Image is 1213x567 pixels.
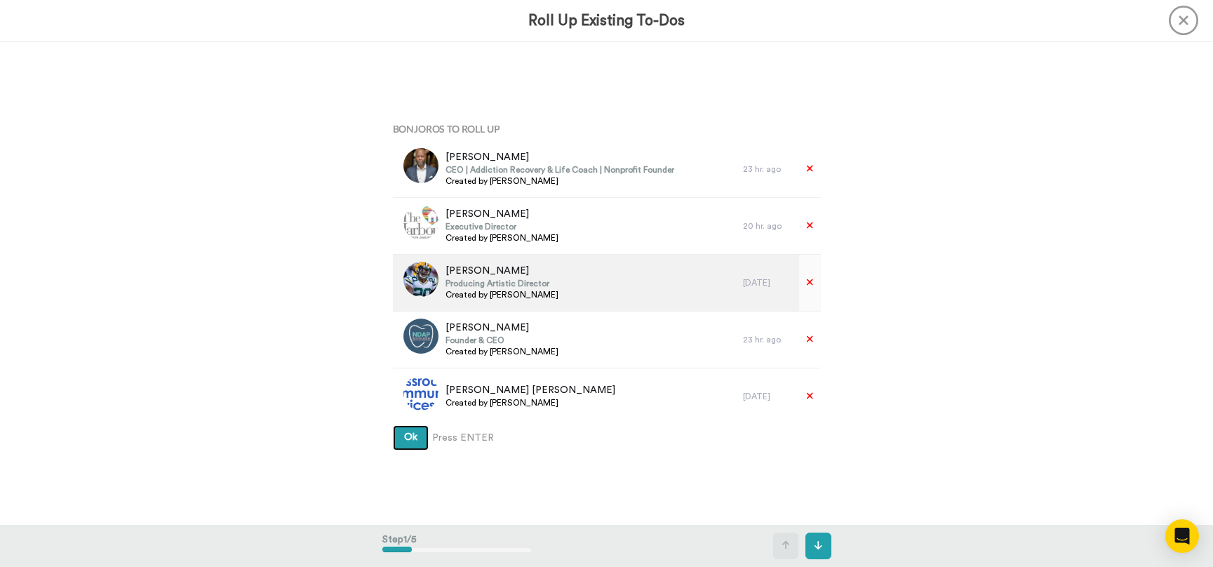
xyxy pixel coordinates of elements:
[528,13,685,29] h3: Roll Up Existing To-Dos
[445,150,674,164] span: [PERSON_NAME]
[445,278,558,289] span: Producing Artistic Director
[445,207,558,221] span: [PERSON_NAME]
[445,221,558,232] span: Executive Director
[743,220,792,232] div: 20 hr. ago
[445,289,558,300] span: Created by [PERSON_NAME]
[445,175,674,187] span: Created by [PERSON_NAME]
[432,431,494,445] span: Press ENTER
[445,321,558,335] span: [PERSON_NAME]
[445,335,558,346] span: Founder & CEO
[445,164,674,175] span: CEO | Addiction Recovery & Life Coach | Nonprofit Founder
[445,264,558,278] span: [PERSON_NAME]
[445,232,558,244] span: Created by [PERSON_NAME]
[403,205,438,240] img: 72116a92-d514-4b80-b1ea-b59dcdc604a3.jpg
[743,334,792,345] div: 23 hr. ago
[403,262,438,297] img: 6590d909-2bc9-4dea-bf82-4e085811a4ef.jpg
[382,526,532,566] div: Step 1 / 5
[403,319,438,354] img: a9d5c93c-12a3-4b08-adc9-fdbccbd5bc53.png
[403,148,438,183] img: fd9ecc13-9839-4a06-800b-7d7ff79770e8.jpg
[445,346,558,357] span: Created by [PERSON_NAME]
[1165,519,1199,553] div: Open Intercom Messenger
[445,383,615,397] span: [PERSON_NAME] [PERSON_NAME]
[403,375,438,411] img: f6ec26f5-8145-41de-aac6-ab2265aa8e34.png
[404,432,417,442] span: Ok
[743,277,792,288] div: [DATE]
[743,391,792,402] div: [DATE]
[445,397,615,408] span: Created by [PERSON_NAME]
[393,425,429,451] button: Ok
[393,124,821,134] h4: Bonjoros To Roll Up
[743,164,792,175] div: 23 hr. ago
